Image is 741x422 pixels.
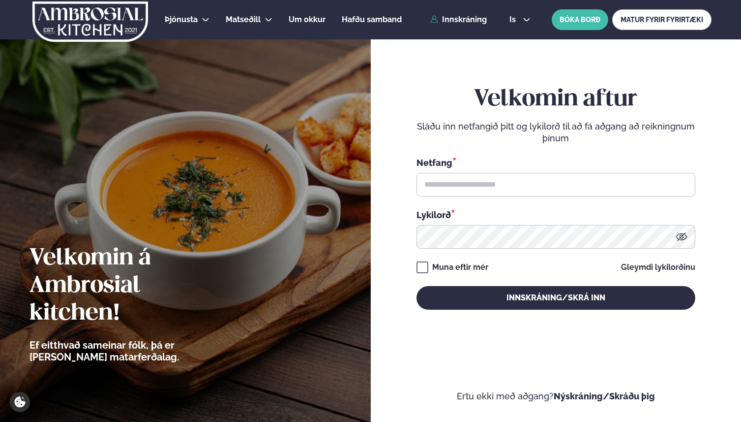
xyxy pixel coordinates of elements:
p: Ef eitthvað sameinar fólk, þá er [PERSON_NAME] matarferðalag. [30,339,234,363]
div: Lykilorð [416,208,695,221]
a: MATUR FYRIR FYRIRTÆKI [612,9,711,30]
a: Cookie settings [10,392,30,412]
p: Ertu ekki með aðgang? [400,390,712,402]
h2: Velkomin á Ambrosial kitchen! [30,245,234,327]
span: Þjónusta [165,15,198,24]
a: Um okkur [289,14,326,26]
a: Hafðu samband [342,14,402,26]
button: Innskráning/Skrá inn [416,286,695,310]
a: Innskráning [430,15,487,24]
span: is [509,16,519,24]
button: BÓKA BORÐ [552,9,608,30]
button: is [502,16,538,24]
a: Gleymdi lykilorðinu [621,263,695,271]
span: Matseðill [226,15,261,24]
a: Þjónusta [165,14,198,26]
span: Um okkur [289,15,326,24]
div: Netfang [416,156,695,169]
span: Hafðu samband [342,15,402,24]
img: logo [31,1,149,42]
p: Sláðu inn netfangið þitt og lykilorð til að fá aðgang að reikningnum þínum [416,121,695,144]
a: Nýskráning/Skráðu þig [554,391,655,401]
h2: Velkomin aftur [416,86,695,113]
a: Matseðill [226,14,261,26]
